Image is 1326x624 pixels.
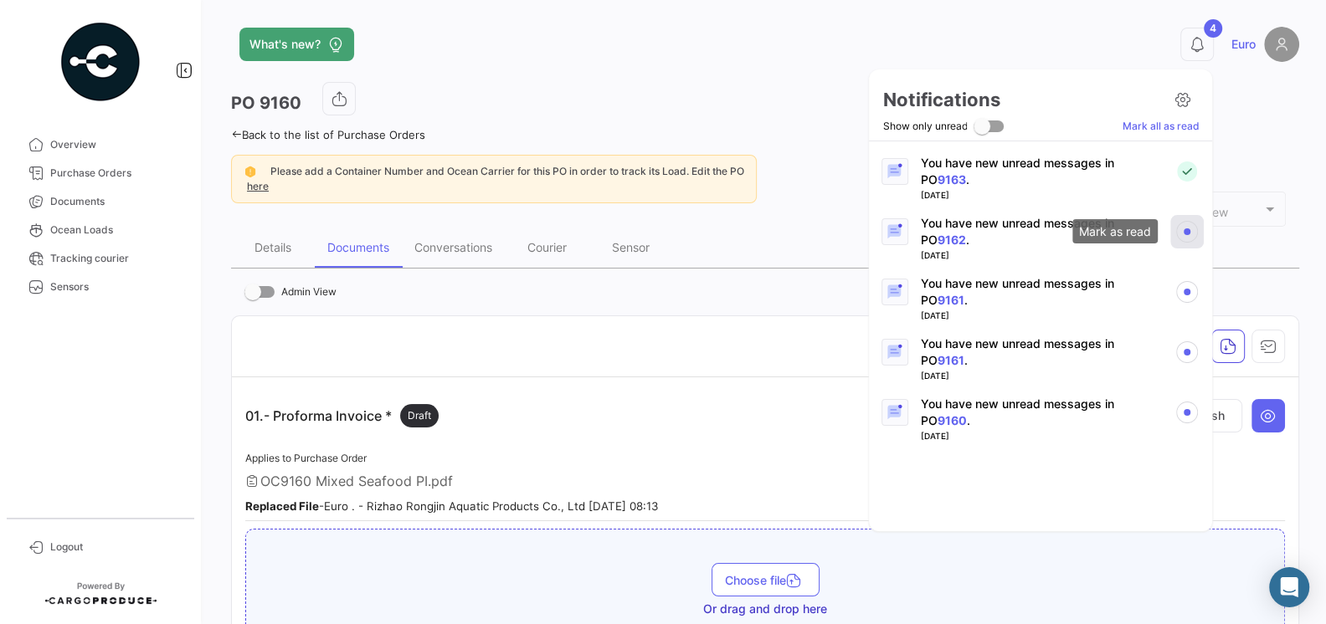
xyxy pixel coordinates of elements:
img: Notification icon [887,344,902,360]
p: You have new unread messages in PO . [921,396,1161,429]
img: Notification icon [887,404,902,420]
p: You have new unread messages in PO . [921,215,1161,248]
div: [DATE] [921,309,949,322]
p: You have new unread messages in PO . [921,335,1161,369]
img: unread-icon.svg [1176,221,1198,243]
h2: Notifications [882,88,1000,111]
div: Mark as read [1072,219,1158,243]
img: unread-icon.svg [1176,402,1198,423]
span: Show only unread [882,116,967,136]
a: Mark all as read [1122,119,1199,134]
a: 9162 [938,233,966,247]
img: success-check.svg [1177,161,1197,182]
a: 9163 [938,172,966,187]
p: You have new unread messages in PO . [921,155,1161,188]
div: Abrir Intercom Messenger [1269,567,1309,607]
a: 9161 [938,293,964,307]
div: [DATE] [921,429,949,442]
a: 9160 [938,413,967,427]
div: [DATE] [921,369,949,382]
img: Notification icon [887,284,902,299]
div: [DATE] [921,188,949,202]
img: unread-icon.svg [1176,341,1198,363]
p: You have new unread messages in PO . [921,275,1161,309]
img: unread-icon.svg [1176,281,1198,303]
a: 9161 [938,353,964,367]
div: [DATE] [921,248,949,262]
img: Notification icon [887,223,902,239]
img: Notification icon [887,163,902,179]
